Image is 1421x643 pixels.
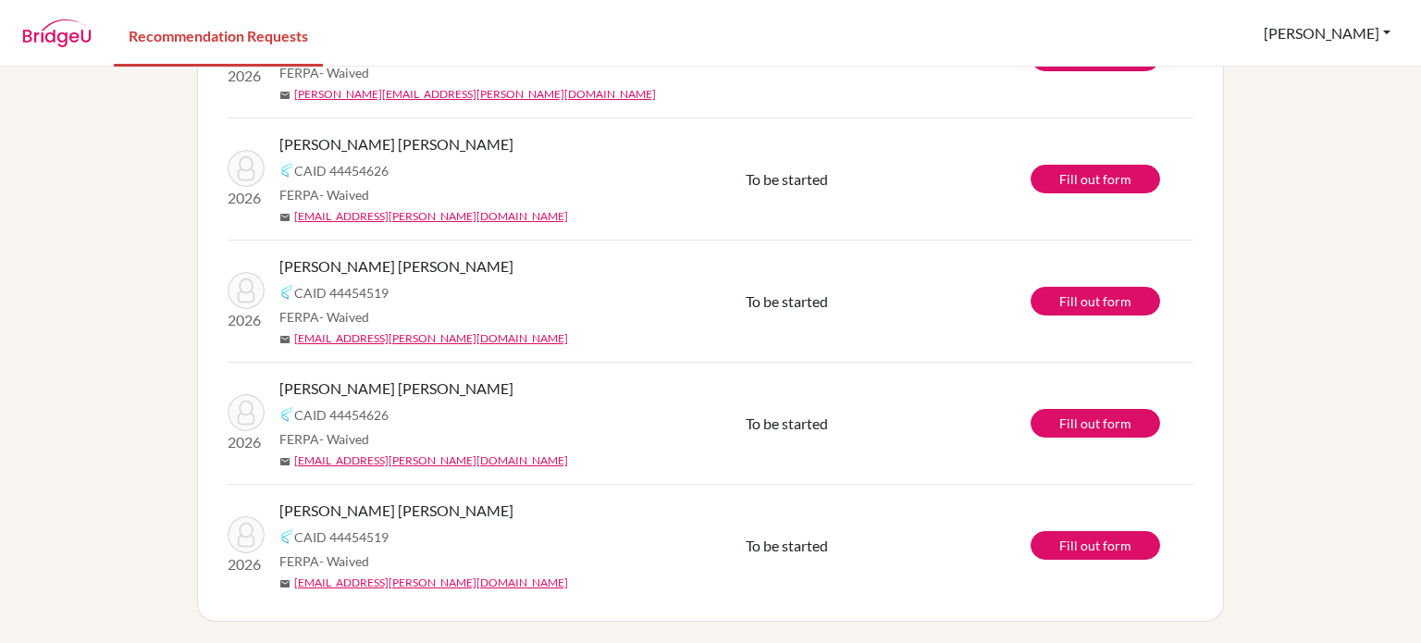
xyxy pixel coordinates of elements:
[279,334,290,345] span: mail
[279,429,369,449] span: FERPA
[279,529,294,544] img: Common App logo
[228,65,265,87] p: 2026
[1031,409,1160,438] a: Fill out form
[279,63,369,82] span: FERPA
[228,272,265,309] img: GONZALEZ RIZO, MARIA PAULA
[294,527,389,547] span: CAID 44454519
[279,407,294,422] img: Common App logo
[279,255,513,278] span: [PERSON_NAME] [PERSON_NAME]
[294,452,568,469] a: [EMAIL_ADDRESS][PERSON_NAME][DOMAIN_NAME]
[22,19,92,47] img: BridgeU logo
[279,500,513,522] span: [PERSON_NAME] [PERSON_NAME]
[279,307,369,327] span: FERPA
[228,516,265,553] img: GONZALEZ RIZO, MARIA PAULA
[228,553,265,575] p: 2026
[294,208,568,225] a: [EMAIL_ADDRESS][PERSON_NAME][DOMAIN_NAME]
[279,185,369,204] span: FERPA
[294,405,389,425] span: CAID 44454626
[114,3,323,67] a: Recommendation Requests
[319,553,369,569] span: - Waived
[279,456,290,467] span: mail
[1031,165,1160,193] a: Fill out form
[279,163,294,178] img: Common App logo
[746,170,828,188] span: To be started
[294,86,656,103] a: [PERSON_NAME][EMAIL_ADDRESS][PERSON_NAME][DOMAIN_NAME]
[319,187,369,203] span: - Waived
[1031,287,1160,315] a: Fill out form
[279,377,513,400] span: [PERSON_NAME] [PERSON_NAME]
[279,578,290,589] span: mail
[746,537,828,554] span: To be started
[319,431,369,447] span: - Waived
[746,292,828,310] span: To be started
[1255,16,1399,51] button: [PERSON_NAME]
[228,431,265,453] p: 2026
[746,414,828,432] span: To be started
[294,330,568,347] a: [EMAIL_ADDRESS][PERSON_NAME][DOMAIN_NAME]
[228,309,265,331] p: 2026
[294,575,568,591] a: [EMAIL_ADDRESS][PERSON_NAME][DOMAIN_NAME]
[228,150,265,187] img: CUBILLOS OCAMPO, MARIANA
[279,90,290,101] span: mail
[1031,531,1160,560] a: Fill out form
[319,65,369,80] span: - Waived
[279,212,290,223] span: mail
[228,187,265,209] p: 2026
[279,285,294,300] img: Common App logo
[294,283,389,303] span: CAID 44454519
[279,133,513,155] span: [PERSON_NAME] [PERSON_NAME]
[279,551,369,571] span: FERPA
[319,309,369,325] span: - Waived
[228,394,265,431] img: CUBILLOS OCAMPO, MARIANA
[294,161,389,180] span: CAID 44454626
